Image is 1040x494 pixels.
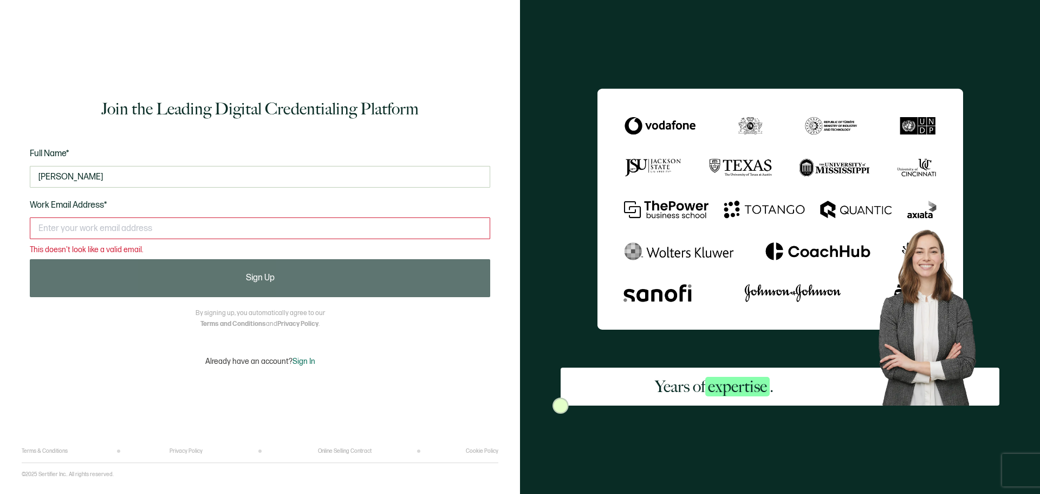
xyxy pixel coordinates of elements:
[196,308,325,330] p: By signing up, you automatically agree to our and .
[30,246,144,254] span: This doesn't look like a valid email.
[705,377,770,396] span: expertise
[318,448,372,454] a: Online Selling Contract
[101,98,419,120] h1: Join the Leading Digital Credentialing Platform
[246,274,275,283] span: Sign Up
[552,397,569,414] img: Sertifier Signup
[597,88,963,330] img: Sertifier Signup - Years of <span class="strong-h">expertise</span>.
[30,200,107,210] span: Work Email Address*
[22,448,68,454] a: Terms & Conditions
[30,217,490,239] input: Enter your work email address
[292,357,315,366] span: Sign In
[30,149,69,159] span: Full Name*
[466,448,498,454] a: Cookie Policy
[30,166,490,188] input: Jane Doe
[205,357,315,366] p: Already have an account?
[655,376,773,397] h2: Years of .
[30,259,490,297] button: Sign Up
[868,221,999,406] img: Sertifier Signup - Years of <span class="strong-h">expertise</span>. Hero
[277,320,318,328] a: Privacy Policy
[200,320,266,328] a: Terms and Conditions
[22,471,114,478] p: ©2025 Sertifier Inc.. All rights reserved.
[170,448,203,454] a: Privacy Policy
